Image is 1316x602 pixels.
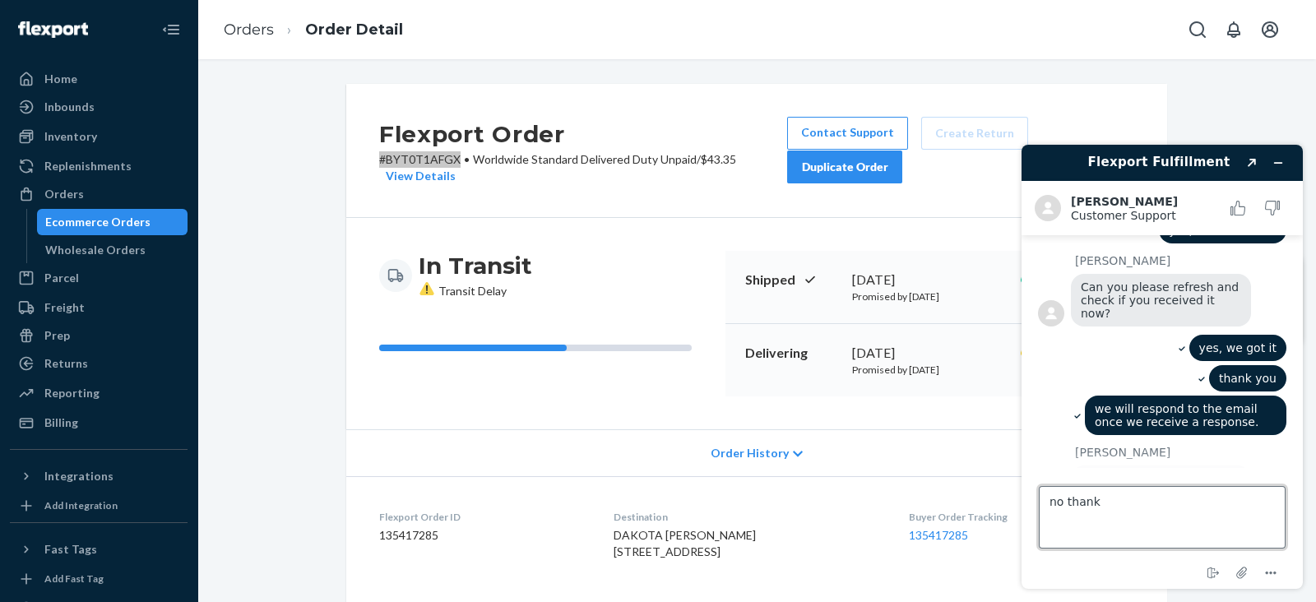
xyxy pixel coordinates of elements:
ol: breadcrumbs [211,6,416,54]
a: Inventory [10,123,188,150]
a: 135417285 [909,528,968,542]
p: # BYT0T1AFGX / $43.35 [379,151,787,184]
a: Add Fast Tag [10,569,188,589]
span: Chat [36,12,70,26]
a: Returns [10,350,188,377]
h2: Flexport Order [379,117,787,151]
p: Promised by [DATE] [852,289,1008,303]
div: Parcel [44,270,79,286]
a: Order Detail [305,21,403,39]
a: Parcel [10,265,188,291]
div: [DATE] [852,271,1008,289]
p: Shipped [745,271,839,289]
button: Open notifications [1217,13,1250,46]
button: Duplicate Order [787,150,902,183]
div: Reporting [44,385,100,401]
p: Promised by [DATE] [852,363,1008,377]
dt: Destination [614,510,883,524]
a: Billing [10,410,188,436]
dd: 135417285 [379,527,587,544]
a: Reporting [10,380,188,406]
dt: Buyer Order Tracking [909,510,1134,524]
div: Inbounds [44,99,95,115]
button: Open Search Box [1181,13,1214,46]
div: Ecommerce Orders [45,214,151,230]
span: Worldwide Standard Delivered Duty Unpaid [473,152,697,166]
a: Ecommerce Orders [37,209,188,235]
div: Wholesale Orders [45,242,146,258]
a: Orders [10,181,188,207]
div: Freight [44,299,85,316]
button: Open account menu [1253,13,1286,46]
dt: Flexport Order ID [379,510,587,524]
button: View Details [379,168,456,184]
div: Prep [44,327,70,344]
a: Replenishments [10,153,188,179]
img: Flexport logo [18,21,88,38]
div: Fast Tags [44,541,97,558]
div: Home [44,71,77,87]
div: [DATE] [852,344,1008,363]
a: Inbounds [10,94,188,120]
button: Create Return [921,117,1028,150]
span: • [464,152,470,166]
a: Add Integration [10,496,188,516]
div: Add Integration [44,498,118,512]
span: Transit Delay [419,284,507,298]
a: Orders [224,21,274,39]
a: Wholesale Orders [37,237,188,263]
div: Add Fast Tag [44,572,104,586]
div: Billing [44,414,78,431]
div: Duplicate Order [801,159,888,175]
button: Fast Tags [10,536,188,563]
div: Orders [44,186,84,202]
span: Order History [711,445,789,461]
p: Delivering [745,344,839,363]
div: Inventory [44,128,97,145]
span: DAKOTA [PERSON_NAME] [STREET_ADDRESS] [614,528,756,558]
h3: In Transit [419,251,532,280]
a: Freight [10,294,188,321]
div: Replenishments [44,158,132,174]
button: Integrations [10,463,188,489]
a: Contact Support [787,117,908,150]
div: Returns [44,355,88,372]
div: Integrations [44,468,114,484]
a: Home [10,66,188,92]
iframe: Find more information here [1008,132,1316,602]
a: Prep [10,322,188,349]
button: Close Navigation [155,13,188,46]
